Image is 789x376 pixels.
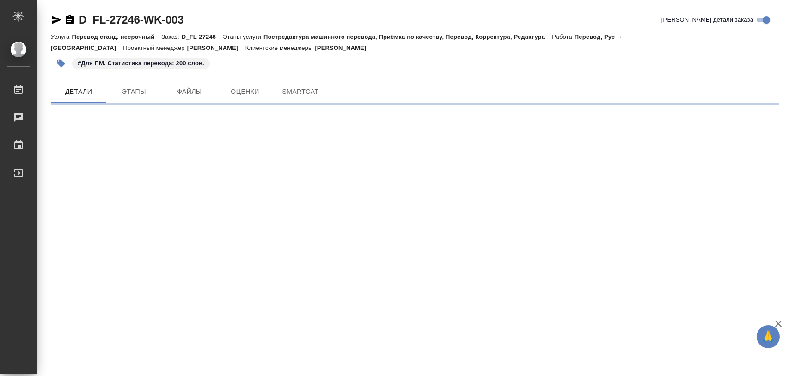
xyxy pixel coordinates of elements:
p: [PERSON_NAME] [315,44,373,51]
p: Услуга [51,33,72,40]
span: Этапы [112,86,156,98]
span: Для ПМ. Статистика перевода: 200 слов. [71,59,211,67]
p: Клиентские менеджеры [245,44,315,51]
p: Постредактура машинного перевода, Приёмка по качеству, Перевод, Корректура, Редактура [263,33,552,40]
span: Оценки [223,86,267,98]
p: Работа [552,33,575,40]
p: Проектный менеджер [123,44,187,51]
button: Добавить тэг [51,53,71,74]
span: SmartCat [278,86,323,98]
p: Этапы услуги [223,33,263,40]
p: [PERSON_NAME] [187,44,245,51]
span: 🙏 [760,327,776,346]
p: Перевод станд. несрочный [72,33,161,40]
button: Скопировать ссылку для ЯМессенджера [51,14,62,25]
p: #Для ПМ. Статистика перевода: 200 слов. [78,59,204,68]
span: [PERSON_NAME] детали заказа [661,15,753,25]
p: D_FL-27246 [182,33,223,40]
span: Файлы [167,86,212,98]
button: 🙏 [757,325,780,348]
button: Скопировать ссылку [64,14,75,25]
span: Детали [56,86,101,98]
a: D_FL-27246-WK-003 [79,13,183,26]
p: Заказ: [161,33,181,40]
